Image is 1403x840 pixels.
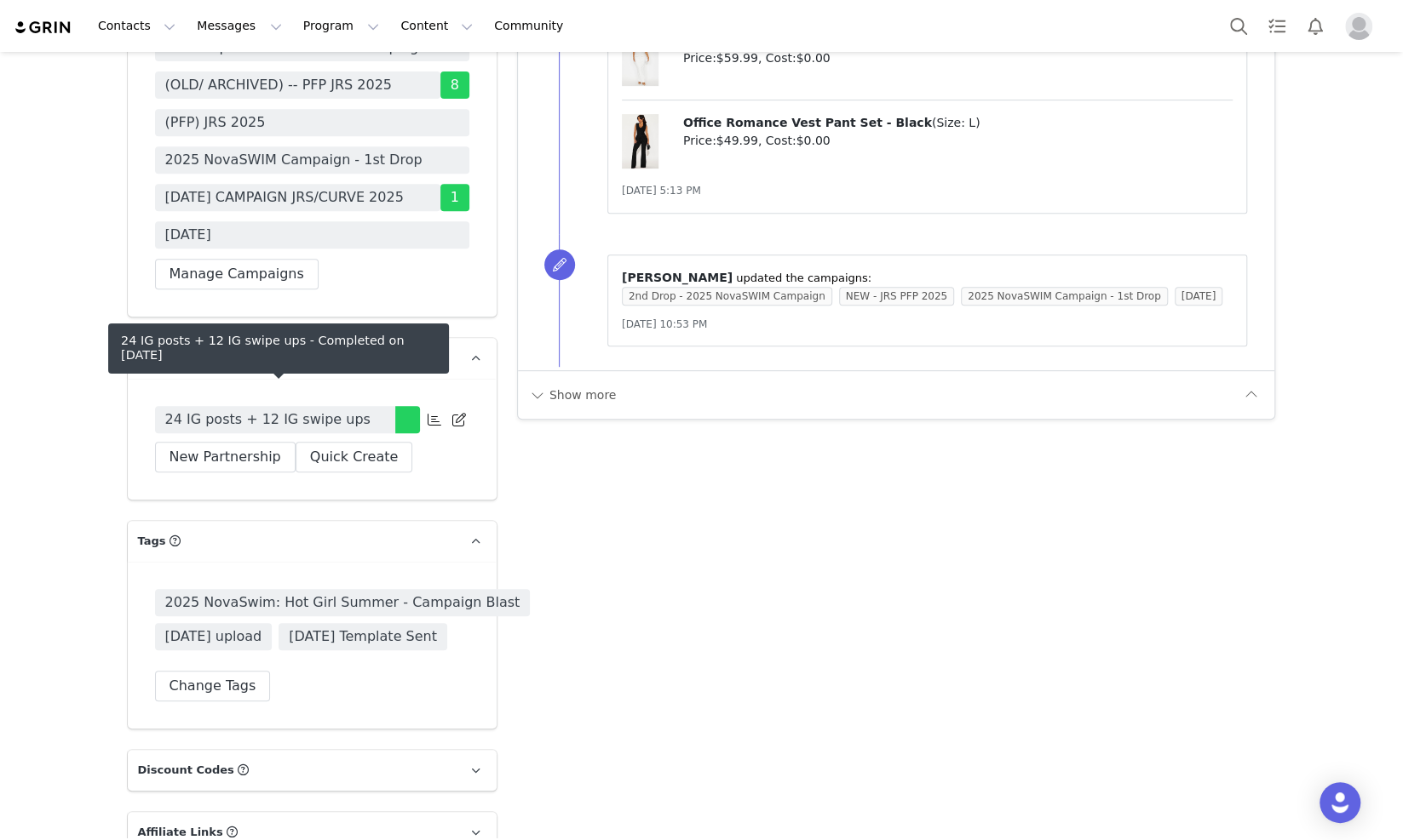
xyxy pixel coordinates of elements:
[839,287,954,306] span: NEW - JRS PFP 2025
[138,762,234,779] span: Discount Codes
[484,7,581,45] a: Community
[155,589,531,616] span: 2025 NovaSwim: Hot Girl Summer - Campaign Blast
[683,116,932,129] span: Office Romance Vest Pant Set - Black
[165,225,211,245] span: [DATE]
[7,7,580,20] p: Called for [DATE] - did not answer - sent text
[296,442,413,472] button: Quick Create
[622,318,707,330] span: [DATE] 10:53 PM
[155,442,296,472] button: New Partnership
[796,134,830,147] span: $0.00
[165,150,423,170] span: 2025 NovaSWIM Campaign - 1st Drop
[796,51,830,65] span: $0.00
[165,409,371,430] span: 24 IG posts + 12 IG swipe ups
[961,287,1168,306] span: 2025 NovaSWIM Campaign - 1st Drop
[279,623,447,650] span: [DATE] Template Sent
[1175,287,1223,306] span: [DATE]
[622,269,1233,287] p: ⁨ ⁩ updated the campaigns:
[622,271,733,284] span: [PERSON_NAME]
[1345,13,1372,40] img: placeholder-profile.jpg
[683,132,1233,150] p: Price: , Cost:
[683,114,1233,132] p: ( )
[1258,7,1296,45] a: Tasks
[936,116,975,129] span: Size: L
[138,533,166,550] span: Tags
[1320,782,1360,823] div: Open Intercom Messenger
[390,7,483,45] button: Content
[1220,7,1257,45] button: Search
[622,185,701,197] span: [DATE] 5:13 PM
[88,7,186,45] button: Contacts
[165,75,392,95] span: (OLD/ ARCHIVED) -- PFP JRS 2025
[165,112,266,133] span: (PFP) JRS 2025
[716,51,758,65] span: $59.99
[187,7,291,45] button: Messages
[622,287,832,306] span: 2nd Drop - 2025 NovaSWIM Campaign
[155,623,273,650] span: [DATE] upload
[155,259,319,289] button: Manage Campaigns
[121,334,436,363] div: 24 IG posts + 12 IG swipe ups - Completed on [DATE]
[716,134,758,147] span: $49.99
[155,671,271,701] button: Change Tags
[683,49,1233,67] p: Price: , Cost:
[7,7,580,48] p: Hey [PERSON_NAME], Your proposal has been accepted! We're so excited to have you be apart of the ...
[1297,7,1334,45] button: Notifications
[155,406,395,433] a: 24 IG posts + 12 IG swipe ups
[440,184,469,211] span: 1
[14,20,73,36] img: grin logo
[1335,13,1389,40] button: Profile
[293,7,390,45] button: Program
[165,187,404,208] span: [DATE] CAMPAIGN JRS/CURVE 2025
[528,381,618,409] button: Show more
[440,71,469,99] span: 8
